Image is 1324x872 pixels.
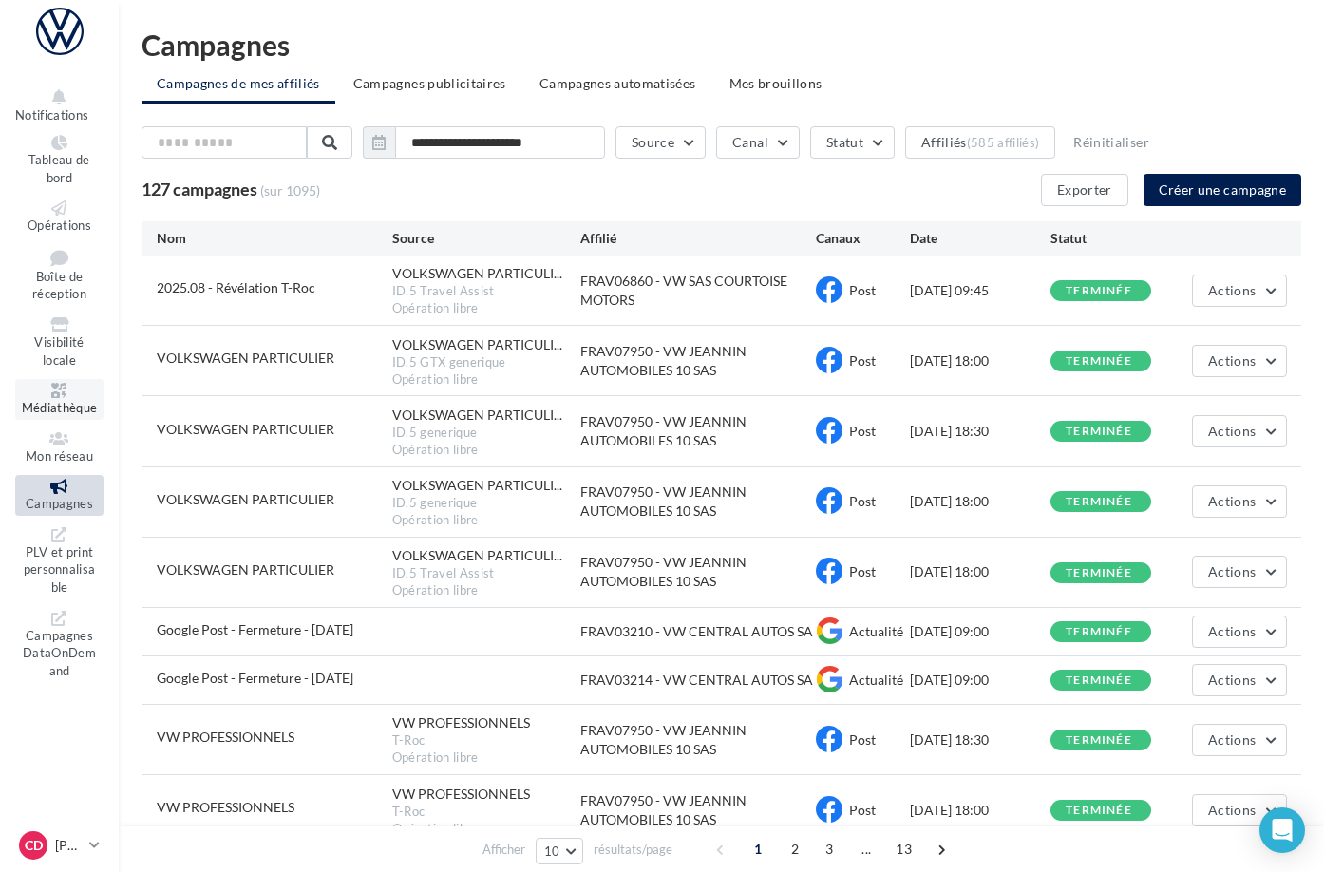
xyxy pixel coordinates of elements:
[536,838,584,864] button: 10
[967,135,1040,150] div: (585 affiliés)
[1208,423,1256,439] span: Actions
[157,421,334,437] span: VOLKSWAGEN PARTICULIER
[392,354,580,371] div: ID.5 GTX generique
[392,785,530,804] div: VW PROFESSIONNELS
[392,371,580,389] div: Opération libre
[157,621,353,637] span: Google Post - Fermeture - Août 2025
[849,493,876,509] span: Post
[392,749,580,767] div: Opération libre
[910,422,1051,441] div: [DATE] 18:30
[849,802,876,818] span: Post
[849,623,903,639] span: Actualité
[15,379,104,420] a: Médiathèque
[15,523,104,599] a: PLV et print personnalisable
[849,282,876,298] span: Post
[910,671,1051,690] div: [DATE] 09:00
[910,281,1051,300] div: [DATE] 09:45
[1208,282,1256,298] span: Actions
[392,713,530,732] div: VW PROFESSIONNELS
[1066,567,1132,579] div: terminée
[157,229,392,248] div: Nom
[580,671,816,690] div: FRAV03214 - VW CENTRAL AUTOS SA
[1192,415,1287,447] button: Actions
[157,491,334,507] span: VOLKSWAGEN PARTICULIER
[15,245,104,306] a: Boîte de réception
[392,476,562,495] span: VOLKSWAGEN PARTICULI...
[1144,174,1301,206] button: Créer une campagne
[1192,616,1287,648] button: Actions
[849,672,903,688] span: Actualité
[157,729,294,745] span: VW PROFESSIONNELS
[25,836,43,855] span: CD
[1192,556,1287,588] button: Actions
[392,546,562,565] span: VOLKSWAGEN PARTICULI...
[1208,623,1256,639] span: Actions
[22,400,98,415] span: Médiathèque
[28,218,91,233] span: Opérations
[15,427,104,468] a: Mon réseau
[910,801,1051,820] div: [DATE] 18:00
[15,107,88,123] span: Notifications
[1259,807,1305,853] div: Open Intercom Messenger
[392,300,580,317] div: Opération libre
[15,827,104,863] a: CD [PERSON_NAME]
[1066,355,1132,368] div: terminée
[544,844,560,859] span: 10
[888,834,919,864] span: 13
[15,475,104,516] a: Campagnes
[23,628,96,678] span: Campagnes DataOnDemand
[1208,672,1256,688] span: Actions
[729,75,823,91] span: Mes brouillons
[780,834,810,864] span: 2
[1208,563,1256,579] span: Actions
[1041,174,1128,206] button: Exporter
[32,269,86,302] span: Boîte de réception
[392,425,580,442] div: ID.5 generique
[1192,485,1287,518] button: Actions
[580,412,816,450] div: FRAV07950 - VW JEANNIN AUTOMOBILES 10 SAS
[26,496,93,511] span: Campagnes
[15,131,104,189] a: Tableau de bord
[580,622,816,641] div: FRAV03210 - VW CENTRAL AUTOS SA
[580,483,816,521] div: FRAV07950 - VW JEANNIN AUTOMOBILES 10 SAS
[1192,345,1287,377] button: Actions
[910,351,1051,370] div: [DATE] 18:00
[392,406,562,425] span: VOLKSWAGEN PARTICULI...
[482,841,525,859] span: Afficher
[392,732,580,749] div: T-Roc
[142,30,1301,59] h1: Campagnes
[392,442,580,459] div: Opération libre
[392,229,580,248] div: Source
[353,75,506,91] span: Campagnes publicitaires
[849,563,876,579] span: Post
[1192,724,1287,756] button: Actions
[392,495,580,512] div: ID.5 generique
[157,561,334,578] span: VOLKSWAGEN PARTICULIER
[392,804,580,821] div: T-Roc
[716,126,800,159] button: Canal
[910,622,1051,641] div: [DATE] 09:00
[814,834,844,864] span: 3
[539,75,696,91] span: Campagnes automatisées
[1066,626,1132,638] div: terminée
[1066,285,1132,297] div: terminée
[1050,229,1192,248] div: Statut
[392,264,562,283] span: VOLKSWAGEN PARTICULI...
[580,791,816,829] div: FRAV07950 - VW JEANNIN AUTOMOBILES 10 SAS
[910,562,1051,581] div: [DATE] 18:00
[594,841,672,859] span: résultats/page
[142,179,257,199] span: 127 campagnes
[910,730,1051,749] div: [DATE] 18:30
[26,448,93,464] span: Mon réseau
[15,607,104,683] a: Campagnes DataOnDemand
[1192,664,1287,696] button: Actions
[157,670,353,686] span: Google Post - Fermeture - Août 2025
[24,544,96,595] span: PLV et print personnalisable
[55,836,82,855] p: [PERSON_NAME]
[392,565,580,582] div: ID.5 Travel Assist
[580,229,816,248] div: Affilié
[580,272,816,310] div: FRAV06860 - VW SAS COURTOISE MOTORS
[15,197,104,237] a: Opérations
[1192,275,1287,307] button: Actions
[849,352,876,369] span: Post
